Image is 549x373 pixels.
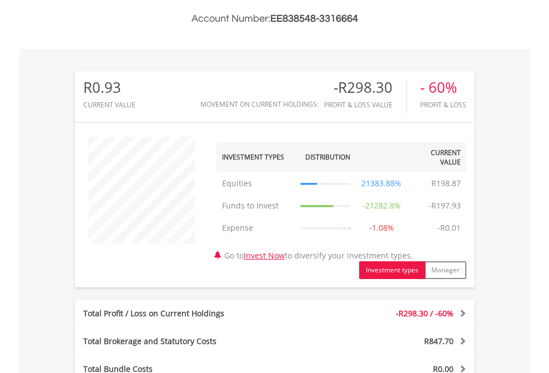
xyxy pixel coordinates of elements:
[216,195,295,217] td: Funds to Invest
[83,101,135,108] div: CURRENT VALUE
[216,217,295,239] td: Expense
[396,308,454,319] span: -R298.30 / -60%
[305,152,350,162] div: Distribution
[359,261,425,279] button: Investment types
[75,11,475,27] h3: Account Number:
[75,336,308,347] div: Total Brokerage and Statutory Costs
[244,250,285,261] a: Invest Now
[75,308,308,319] div: Total Profit / Loss on Current Holdings
[424,336,454,346] span: R847.70
[216,172,295,195] td: Equities
[324,101,406,108] div: Profit & Loss Value
[324,79,406,96] div: -R298.30
[423,195,466,217] td: -R197.93
[407,142,466,172] th: Current Value
[356,217,407,239] td: -1.08%
[83,79,135,96] div: R0.93
[356,172,407,195] td: 21383.88%
[270,13,358,24] span: EE838548-3316664
[208,131,475,279] div: Go to to diversify your investment types.
[432,217,466,239] td: -R0.01
[420,79,466,96] div: - 60%
[420,101,466,108] div: Profit & Loss
[426,172,466,195] td: R198.87
[425,261,466,279] button: Manager
[356,195,407,217] td: -21282.8%
[200,101,319,108] div: Movement on Current Holdings:
[216,142,295,172] th: Investment Types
